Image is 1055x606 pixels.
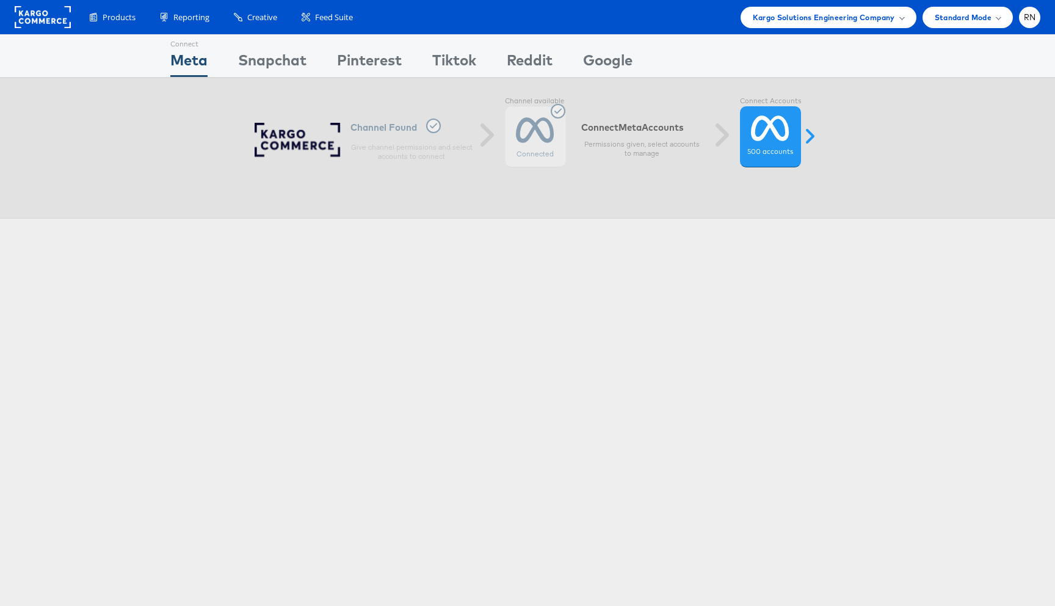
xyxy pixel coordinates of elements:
p: Permissions given, select accounts to manage [581,139,703,159]
h6: Channel Found [350,119,473,136]
div: Connect [170,35,208,49]
label: 500 accounts [747,147,793,157]
span: Feed Suite [315,12,353,23]
span: Products [103,12,136,23]
span: Creative [247,12,277,23]
div: Snapchat [238,49,306,77]
div: Tiktok [432,49,476,77]
span: RN [1024,13,1036,21]
div: Pinterest [337,49,402,77]
div: Google [583,49,633,77]
div: Reddit [507,49,553,77]
span: meta [618,122,642,133]
span: Kargo Solutions Engineering Company [753,11,895,24]
div: Meta [170,49,208,77]
label: Connect Accounts [740,97,801,106]
label: Channel available [505,97,566,106]
h6: Connect Accounts [581,122,703,133]
p: Give channel permissions and select accounts to connect [350,142,473,162]
span: Standard Mode [935,11,992,24]
span: Reporting [173,12,209,23]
